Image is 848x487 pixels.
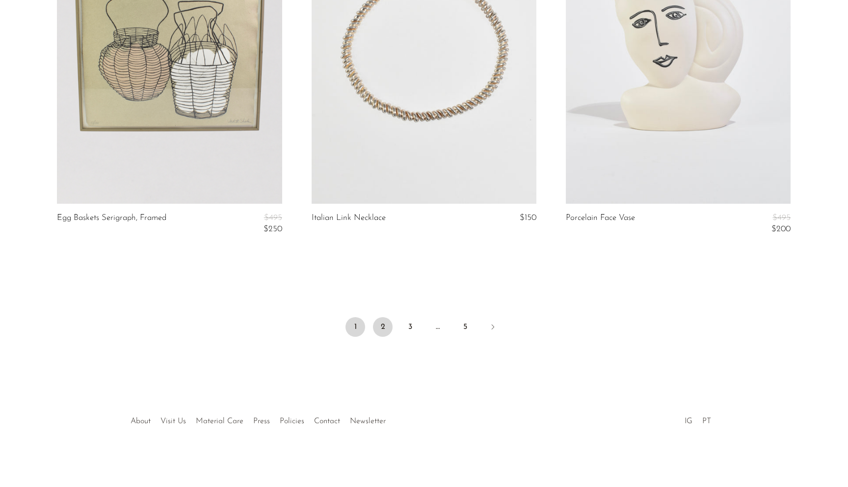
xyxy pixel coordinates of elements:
[771,225,791,233] span: $200
[345,317,365,337] span: 1
[772,214,791,222] span: $495
[680,409,716,428] ul: Social Medias
[253,417,270,425] a: Press
[160,417,186,425] a: Visit Us
[566,214,635,234] a: Porcelain Face Vase
[126,409,391,428] ul: Quick links
[483,317,503,339] a: Next
[428,317,448,337] span: …
[400,317,420,337] a: 3
[312,214,386,222] a: Italian Link Necklace
[520,214,536,222] span: $150
[702,417,711,425] a: PT
[280,417,304,425] a: Policies
[314,417,340,425] a: Contact
[196,417,243,425] a: Material Care
[57,214,166,234] a: Egg Baskets Serigraph, Framed
[373,317,393,337] a: 2
[264,214,282,222] span: $495
[264,225,282,233] span: $250
[455,317,475,337] a: 5
[131,417,151,425] a: About
[685,417,692,425] a: IG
